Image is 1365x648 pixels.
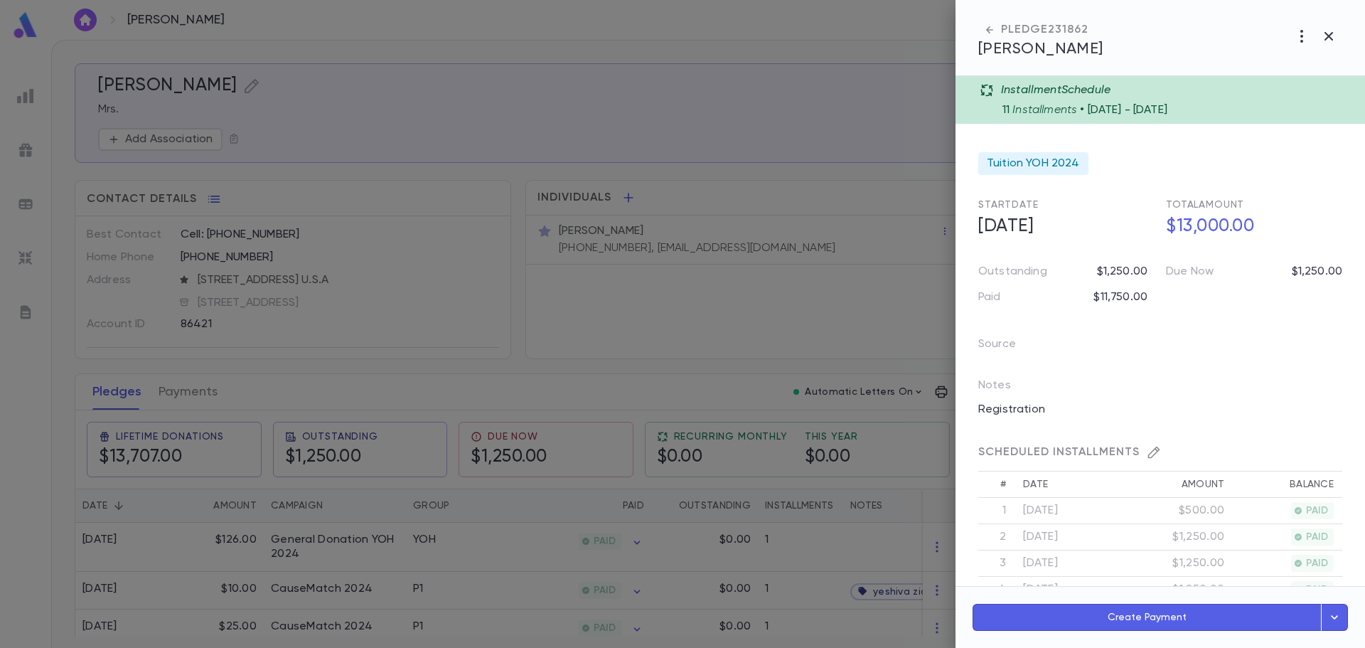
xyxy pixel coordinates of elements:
span: [PERSON_NAME] [978,41,1103,57]
div: Tuition YOH 2024 [978,152,1088,175]
td: $500.00 [1124,498,1233,524]
span: PAID [1300,584,1334,595]
th: Balance [1233,472,1342,498]
td: $1,250.00 [1124,551,1233,577]
span: PAID [1300,531,1334,543]
th: # [978,472,1015,498]
td: $1,250.00 [1124,577,1233,603]
th: Date [1015,472,1124,498]
p: Outstanding [978,265,1047,279]
p: $1,250.00 [1097,265,1147,279]
span: PAID [1300,558,1334,569]
td: [DATE] [1015,577,1124,603]
td: [DATE] [1015,524,1124,551]
span: Total Amount [1166,200,1244,210]
p: Notes [978,378,1011,398]
p: 11 [1002,103,1010,117]
p: Installment Schedule [1001,83,1110,97]
th: 4 [978,577,1015,603]
td: $1,250.00 [1124,524,1233,551]
p: Source [978,333,1039,361]
td: [DATE] [1015,551,1124,577]
div: Registration [970,398,1342,421]
p: • [DATE] - [DATE] [1080,103,1167,117]
p: Paid [978,290,1001,304]
p: Due Now [1166,265,1214,279]
th: Amount [1124,472,1233,498]
span: Start Date [978,200,1039,210]
th: 3 [978,551,1015,577]
p: $11,750.00 [1093,290,1147,304]
h5: [DATE] [970,212,1155,242]
div: PLEDGE 231862 [978,23,1103,37]
div: SCHEDULED INSTALLMENTS [978,445,1342,460]
span: Tuition YOH 2024 [987,156,1080,171]
span: PAID [1300,505,1334,516]
button: Create Payment [973,604,1322,631]
p: $1,250.00 [1292,265,1342,279]
div: Installments [1002,97,1356,117]
td: [DATE] [1015,498,1124,524]
h5: $13,000.00 [1157,212,1342,242]
th: 2 [978,524,1015,551]
th: 1 [978,498,1015,524]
